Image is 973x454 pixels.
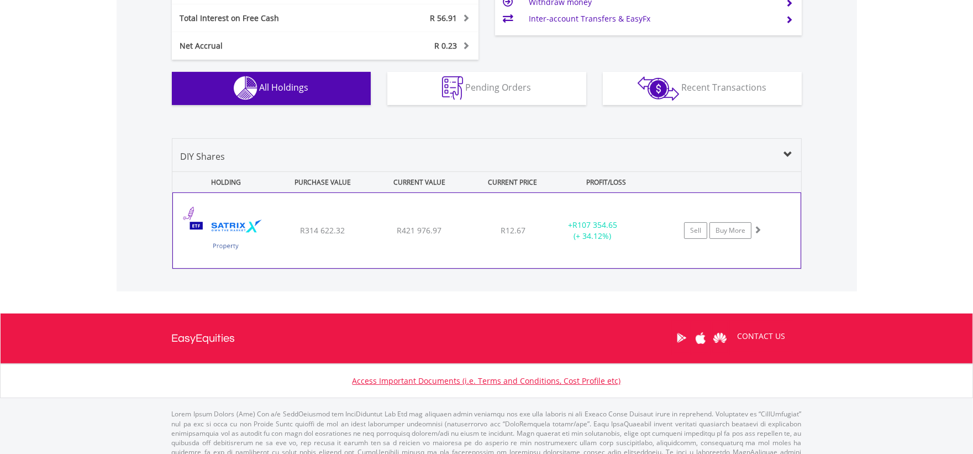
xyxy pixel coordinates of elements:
div: + (+ 34.12%) [551,220,634,242]
img: pending_instructions-wht.png [442,76,463,100]
a: CONTACT US [730,321,793,352]
a: Apple [691,321,711,355]
a: Huawei [711,321,730,355]
img: holdings-wht.png [234,76,257,100]
span: Pending Orders [465,81,531,93]
div: PURCHASE VALUE [276,172,370,192]
td: Inter-account Transfers & EasyFx [529,11,777,27]
button: Pending Orders [387,72,586,105]
a: Buy More [709,222,751,239]
img: TFSA.STXPRO.png [178,207,274,265]
span: R314 622.32 [300,225,345,236]
div: Total Interest on Free Cash [172,13,351,24]
span: DIY Shares [181,150,225,163]
div: CURRENT PRICE [469,172,556,192]
span: R12.67 [501,225,525,236]
div: PROFIT/LOSS [559,172,654,192]
span: All Holdings [260,81,309,93]
a: EasyEquities [172,314,235,363]
button: All Holdings [172,72,371,105]
span: R421 976.97 [397,225,441,236]
img: transactions-zar-wht.png [638,76,679,101]
span: R107 354.65 [572,220,617,230]
span: R 0.23 [435,40,457,51]
span: R 56.91 [430,13,457,23]
a: Sell [684,222,707,239]
span: Recent Transactions [681,81,766,93]
button: Recent Transactions [603,72,802,105]
a: Access Important Documents (i.e. Terms and Conditions, Cost Profile etc) [353,375,621,386]
div: Net Accrual [172,40,351,51]
div: HOLDING [173,172,274,192]
div: CURRENT VALUE [372,172,467,192]
a: Google Play [672,321,691,355]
